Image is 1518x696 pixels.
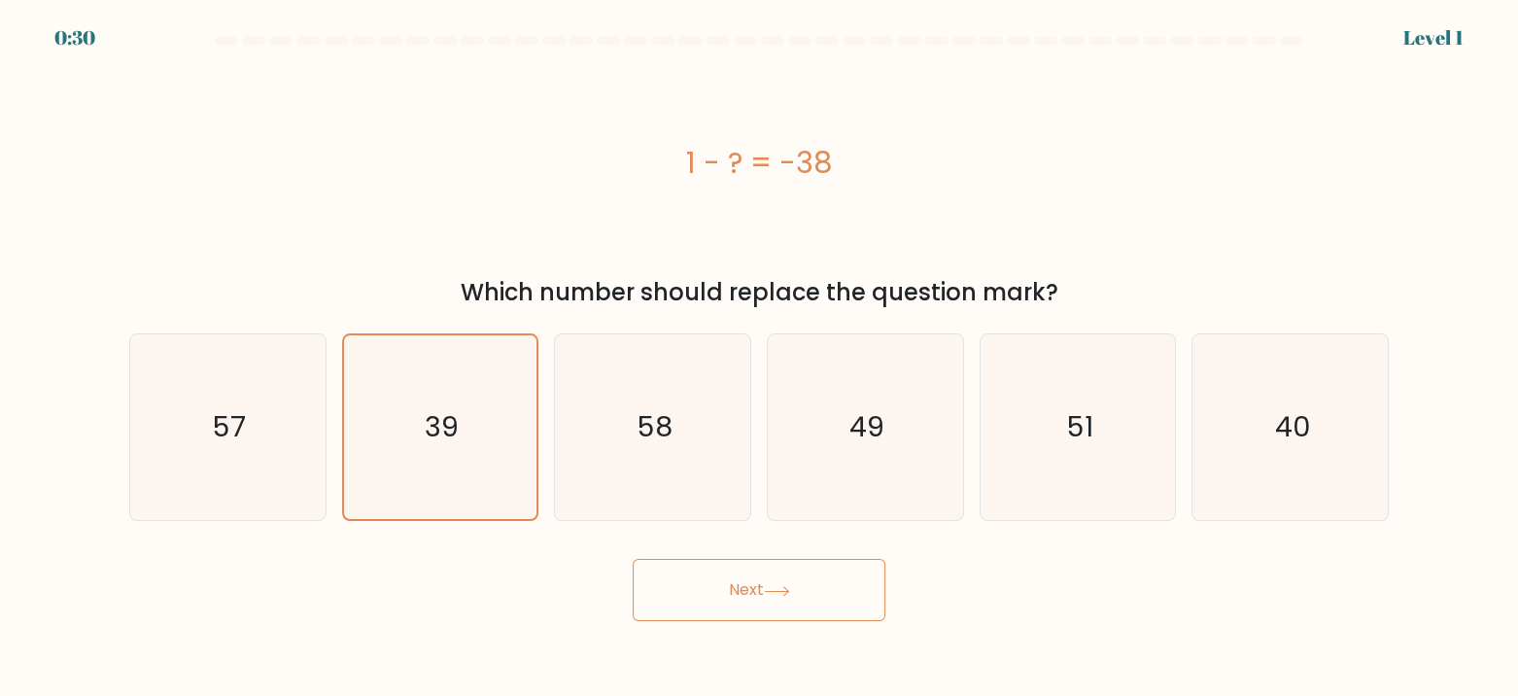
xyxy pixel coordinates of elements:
text: 40 [1275,407,1310,446]
text: 57 [213,407,247,446]
div: 1 - ? = -38 [129,141,1389,185]
text: 39 [425,407,459,446]
div: Level 1 [1403,23,1464,52]
text: 51 [1066,407,1093,446]
text: 49 [849,407,884,446]
button: Next [633,559,885,621]
text: 58 [637,407,673,446]
div: Which number should replace the question mark? [141,275,1377,310]
div: 0:30 [54,23,95,52]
